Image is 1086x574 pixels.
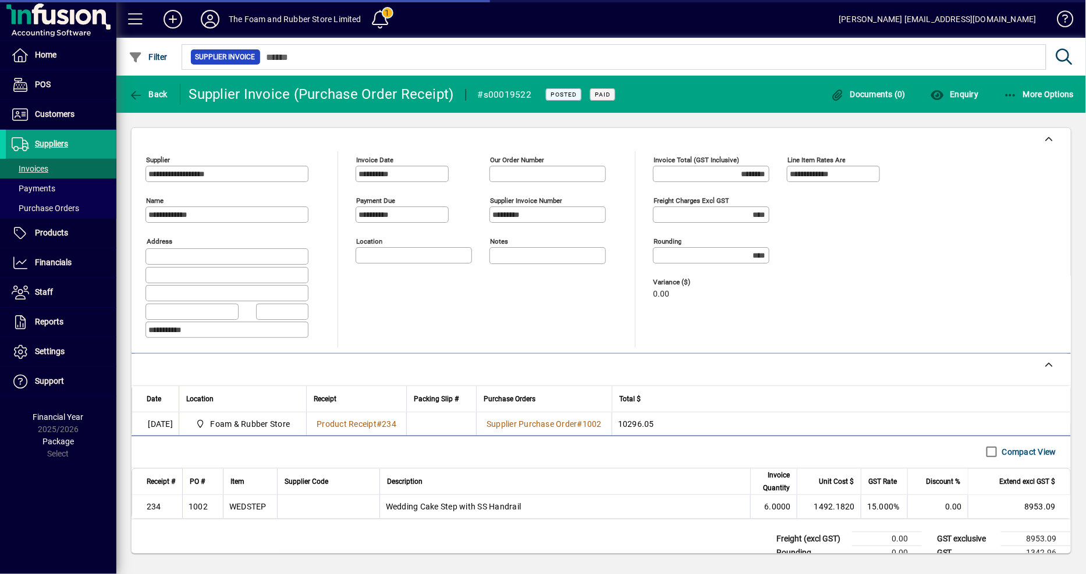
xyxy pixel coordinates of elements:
[478,85,532,104] div: #s00019522
[490,237,508,245] mat-label: Notes
[33,412,84,422] span: Financial Year
[750,495,797,518] td: 6.0000
[314,393,399,405] div: Receipt
[927,84,981,105] button: Enquiry
[116,84,180,105] app-page-header-button: Back
[314,393,336,405] span: Receipt
[387,475,423,488] span: Description
[6,308,116,337] a: Reports
[6,337,116,366] a: Settings
[484,393,535,405] span: Purchase Orders
[12,204,79,213] span: Purchase Orders
[42,437,74,446] span: Package
[654,237,682,245] mat-label: Rounding
[317,419,377,429] span: Product Receipt
[1001,532,1071,546] td: 8953.09
[758,469,790,494] span: Invoice Quantity
[612,412,1070,436] td: 10296.05
[6,179,116,198] a: Payments
[487,419,577,429] span: Supplier Purchase Order
[35,80,51,89] span: POS
[583,419,602,429] span: 1002
[831,90,906,99] span: Documents (0)
[35,50,56,59] span: Home
[1000,84,1077,105] button: More Options
[787,156,846,164] mat-label: Line item rates are
[189,85,454,104] div: Supplier Invoice (Purchase Order Receipt)
[839,10,1037,28] div: [PERSON_NAME] [EMAIL_ADDRESS][DOMAIN_NAME]
[35,287,53,297] span: Staff
[6,198,116,218] a: Purchase Orders
[414,393,469,405] div: Packing Slip #
[190,475,205,488] span: PO #
[191,9,229,30] button: Profile
[196,51,255,63] span: Supplier Invoice
[907,495,968,518] td: 0.00
[852,546,922,559] td: 0.00
[132,495,182,518] td: 234
[12,164,48,173] span: Invoices
[191,417,294,431] span: Foam & Rubber Store
[6,367,116,396] a: Support
[356,237,382,245] mat-label: Location
[490,197,562,205] mat-label: Supplier invoice number
[182,495,223,518] td: 1002
[771,546,852,559] td: Rounding
[35,376,64,386] span: Support
[229,10,361,28] div: The Foam and Rubber Store Limited
[35,258,72,267] span: Financials
[654,197,729,205] mat-label: Freight charges excl GST
[931,546,1001,559] td: GST
[6,248,116,277] a: Financials
[6,219,116,248] a: Products
[6,70,116,99] a: POS
[930,90,978,99] span: Enquiry
[968,495,1070,518] td: 8953.09
[35,109,74,119] span: Customers
[35,317,63,326] span: Reports
[126,84,171,105] button: Back
[653,290,669,299] span: 0.00
[229,501,267,512] div: WEDSTEP
[129,52,168,62] span: Filter
[577,419,583,429] span: #
[6,100,116,129] a: Customers
[379,495,750,518] td: Wedding Cake Step with SS Handrail
[551,91,577,98] span: Posted
[6,278,116,307] a: Staff
[230,475,244,488] span: Item
[1000,446,1056,458] label: Compact View
[490,156,544,164] mat-label: Our order number
[154,9,191,30] button: Add
[285,475,328,488] span: Supplier Code
[35,228,68,237] span: Products
[852,532,922,546] td: 0.00
[12,184,55,193] span: Payments
[35,347,65,356] span: Settings
[595,91,611,98] span: Paid
[148,418,173,430] span: [DATE]
[147,475,175,488] span: Receipt #
[382,419,396,429] span: 234
[797,495,861,518] td: 1492.1820
[931,532,1001,546] td: GST exclusive
[6,159,116,179] a: Invoices
[356,197,395,205] mat-label: Payment due
[868,475,897,488] span: GST Rate
[619,393,641,405] span: Total $
[147,393,161,405] span: Date
[1001,546,1071,559] td: 1342.96
[146,156,170,164] mat-label: Supplier
[482,418,606,430] a: Supplier Purchase Order#1002
[771,532,852,546] td: Freight (excl GST)
[129,90,168,99] span: Back
[6,41,116,70] a: Home
[414,393,459,405] span: Packing Slip #
[828,84,909,105] button: Documents (0)
[1003,90,1074,99] span: More Options
[147,393,172,405] div: Date
[377,419,382,429] span: #
[819,475,854,488] span: Unit Cost $
[186,393,214,405] span: Location
[313,418,400,430] a: Product Receipt#234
